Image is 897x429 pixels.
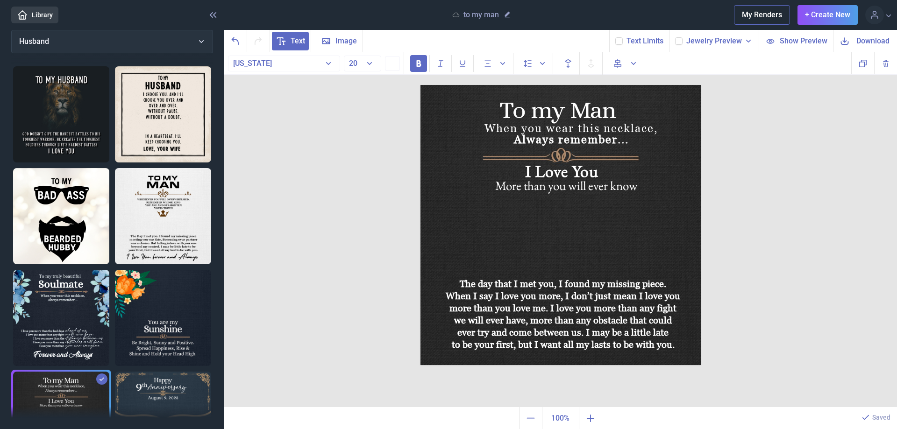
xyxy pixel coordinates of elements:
button: Italic [430,55,452,72]
button: 20 [344,56,381,71]
button: Forwards [580,52,603,75]
img: To My Man [115,168,211,264]
a: Library [11,7,58,23]
span: Image [335,35,357,47]
img: b024.jpg [420,85,701,365]
div: I Love You [477,161,648,180]
span: 100% [544,409,577,428]
img: To My Husband [13,66,109,162]
span: Show Preview [780,35,827,46]
button: Redo [247,30,270,52]
div: The day that I met you, I found my missing piece. When I say I love you more, I don’t just mean I... [433,278,694,356]
button: Show Preview [759,30,833,52]
button: Align to page [606,52,644,75]
button: Bold [408,55,430,72]
button: Undo [224,30,247,52]
button: My Renders [734,5,790,25]
span: Text [291,35,305,47]
button: Download [833,30,897,52]
button: Text [270,30,311,52]
p: Saved [872,413,890,422]
b: Always remember... [514,133,629,146]
span: 20 [349,59,357,68]
span: Jewelry Preview [686,35,742,47]
img: I choose you [115,66,211,162]
button: Backwards [557,52,580,75]
div: To my Man [482,98,634,119]
span: Husband [19,37,49,46]
button: [US_STATE] [228,56,340,71]
button: Delete [874,52,897,74]
img: To my truly beautiful soulmate [13,270,109,366]
img: Bad ass [13,168,109,264]
span: Download [856,35,890,46]
button: Husband [11,30,213,53]
button: + Create New [797,5,858,25]
button: Spacing [517,53,553,74]
button: Alignment [477,53,513,74]
button: Image [311,30,363,52]
p: to my man [463,10,499,20]
button: Text Limits [626,35,663,47]
span: [US_STATE] [233,59,272,68]
img: You are my sunshine [115,270,211,366]
div: When you wear this necklace, [462,123,681,149]
button: Copy [851,52,874,74]
button: Zoom out [519,407,542,429]
button: Actual size [542,407,579,429]
button: Zoom in [579,407,602,429]
div: More than you will ever know [454,177,679,197]
button: Jewelry Preview [686,35,753,47]
button: Underline [452,55,474,72]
